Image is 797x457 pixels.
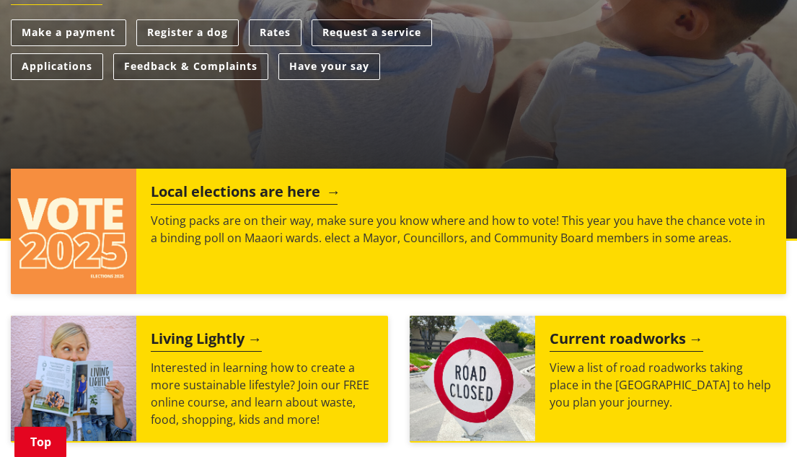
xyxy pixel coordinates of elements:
[11,53,103,80] a: Applications
[312,19,432,46] a: Request a service
[410,316,535,441] img: Road closed sign
[14,427,66,457] a: Top
[278,53,380,80] a: Have your say
[113,53,268,80] a: Feedback & Complaints
[410,316,787,443] a: Current roadworks View a list of road roadworks taking place in the [GEOGRAPHIC_DATA] to help you...
[11,169,136,294] img: Vote 2025
[11,316,388,443] a: Living Lightly Interested in learning how to create a more sustainable lifestyle? Join our FREE o...
[11,19,126,46] a: Make a payment
[249,19,301,46] a: Rates
[151,330,262,352] h2: Living Lightly
[151,183,338,205] h2: Local elections are here
[151,212,772,247] p: Voting packs are on their way, make sure you know where and how to vote! This year you have the c...
[136,19,239,46] a: Register a dog
[151,359,373,428] p: Interested in learning how to create a more sustainable lifestyle? Join our FREE online course, a...
[11,316,136,441] img: Mainstream Green Workshop Series
[550,330,703,352] h2: Current roadworks
[550,359,772,411] p: View a list of road roadworks taking place in the [GEOGRAPHIC_DATA] to help you plan your journey.
[731,396,783,448] iframe: Messenger Launcher
[11,169,786,294] a: Local elections are here Voting packs are on their way, make sure you know where and how to vote!...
